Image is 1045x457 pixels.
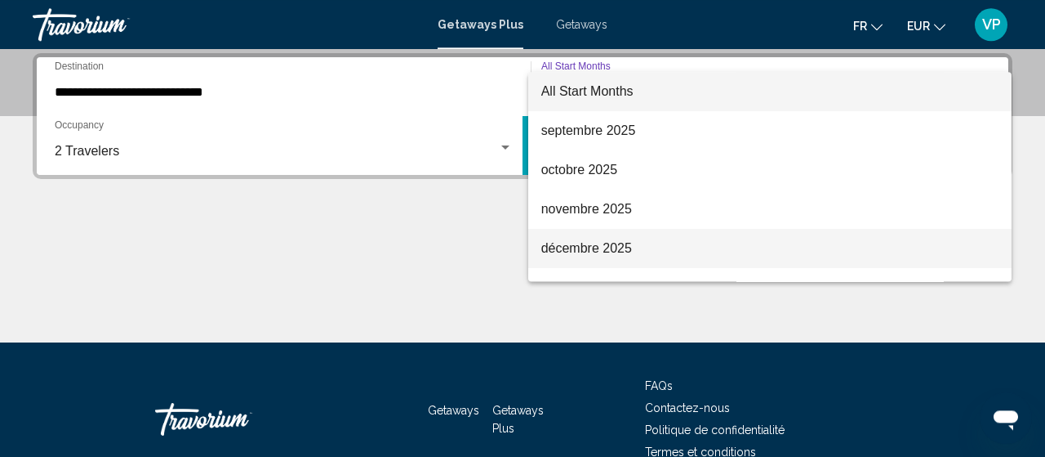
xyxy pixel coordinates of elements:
[541,229,999,268] span: décembre 2025
[541,190,999,229] span: novembre 2025
[541,111,999,150] span: septembre 2025
[980,392,1032,444] iframe: Bouton de lancement de la fenêtre de messagerie
[541,268,999,307] span: janvier 2026
[541,150,999,190] span: octobre 2025
[541,84,634,98] span: All Start Months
